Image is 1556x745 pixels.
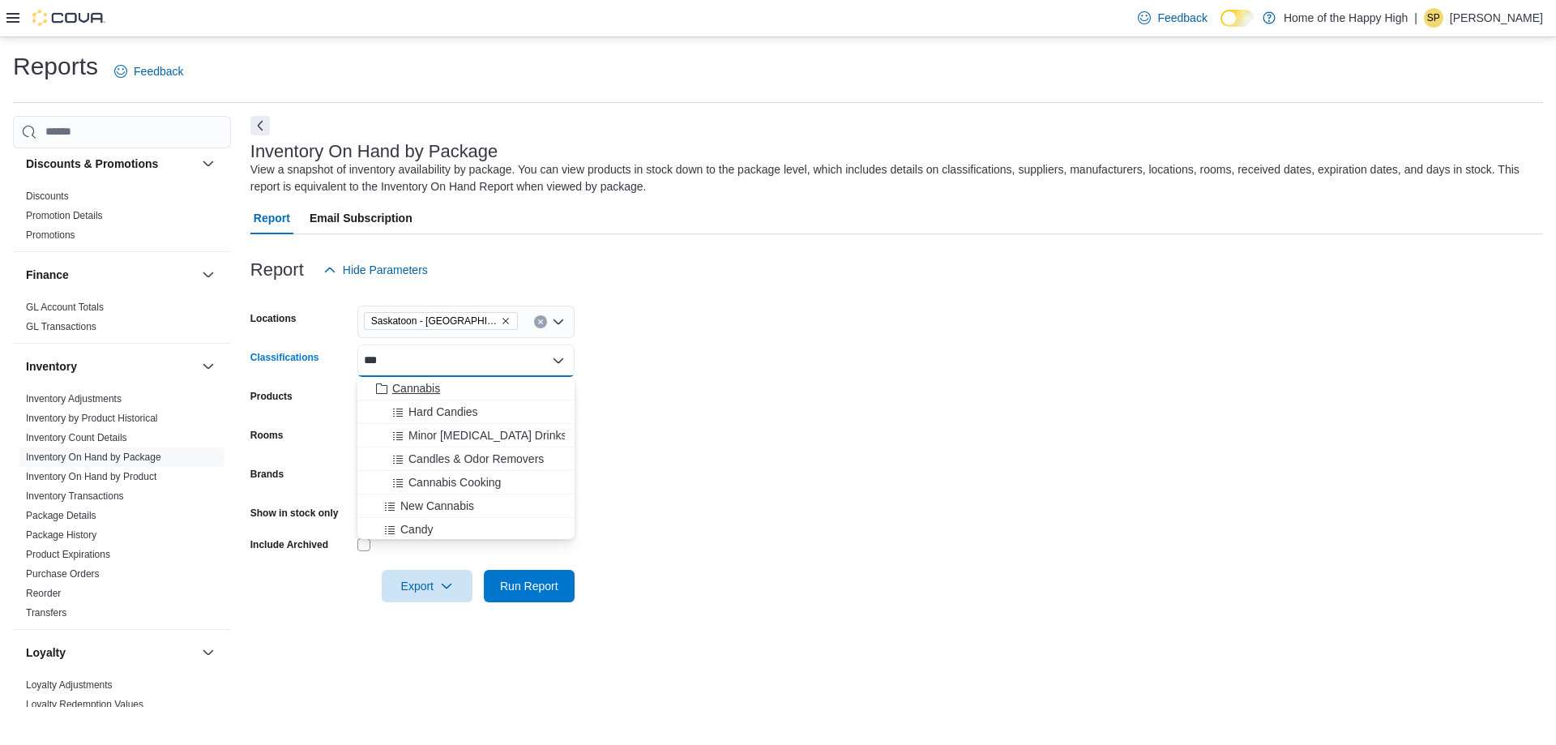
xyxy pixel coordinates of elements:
button: Loyalty [26,644,195,661]
button: Next [250,116,270,135]
button: Candy [357,518,575,542]
span: Dark Mode [1220,27,1221,28]
button: Minor [MEDICAL_DATA] Drinks [357,424,575,447]
button: Inventory [199,357,218,376]
span: Candles & Odor Removers [408,451,544,467]
span: Inventory On Hand by Package [26,451,161,464]
label: Rooms [250,429,284,442]
div: Loyalty [13,675,231,721]
button: New Cannabis [357,495,575,518]
span: Inventory On Hand by Product [26,470,156,483]
button: Hard Candies [357,400,575,424]
button: Remove Saskatoon - Blairmore Village - Fire & Flower from selection in this group [501,316,511,326]
button: Finance [26,267,195,283]
a: Inventory Count Details [26,432,127,443]
a: Transfers [26,607,66,619]
a: Inventory On Hand by Package [26,452,161,463]
span: Hard Candies [408,404,478,420]
span: Saskatoon - [GEOGRAPHIC_DATA] - Fire & Flower [371,313,498,329]
h1: Reports [13,50,98,83]
span: Export [391,570,463,602]
p: Home of the Happy High [1284,8,1408,28]
button: Close list of options [552,354,565,367]
label: Products [250,390,293,403]
button: Clear input [534,315,547,328]
span: New Cannabis [400,498,474,514]
a: Inventory On Hand by Product [26,471,156,482]
a: Product Expirations [26,549,110,560]
span: Feedback [134,63,183,79]
p: [PERSON_NAME] [1450,8,1543,28]
a: Package History [26,529,96,541]
h3: Report [250,260,304,280]
button: Export [382,570,472,602]
span: Cannabis [392,380,440,396]
a: Inventory by Product Historical [26,413,158,424]
span: SP [1427,8,1440,28]
h3: Inventory On Hand by Package [250,142,498,161]
label: Classifications [250,351,319,364]
span: Cannabis Cooking [408,474,501,490]
span: Product Expirations [26,548,110,561]
span: Minor [MEDICAL_DATA] Drinks [408,427,567,443]
span: GL Transactions [26,320,96,333]
button: Discounts & Promotions [26,156,195,172]
a: Loyalty Adjustments [26,679,113,691]
a: Package Details [26,510,96,521]
span: Inventory by Product Historical [26,412,158,425]
a: GL Transactions [26,321,96,332]
span: Saskatoon - Blairmore Village - Fire & Flower [364,312,518,330]
a: Purchase Orders [26,568,100,580]
a: Inventory Transactions [26,490,124,502]
button: Finance [199,265,218,285]
span: Loyalty Redemption Values [26,698,143,711]
a: Reorder [26,588,61,599]
span: Inventory Adjustments [26,392,122,405]
span: Inventory Transactions [26,490,124,503]
button: Hide Parameters [317,254,434,286]
div: Discounts & Promotions [13,186,231,251]
a: Promotion Details [26,210,103,221]
span: Purchase Orders [26,567,100,580]
button: Candles & Odor Removers [357,447,575,471]
h3: Loyalty [26,644,66,661]
span: Reorder [26,587,61,600]
a: GL Account Totals [26,302,104,313]
a: Promotions [26,229,75,241]
a: Discounts [26,191,69,202]
label: Locations [250,312,297,325]
button: Discounts & Promotions [199,154,218,173]
span: GL Account Totals [26,301,104,314]
span: Package Details [26,509,96,522]
span: Discounts [26,190,69,203]
label: Brands [250,468,284,481]
span: Inventory Count Details [26,431,127,444]
label: Show in stock only [250,507,339,520]
span: Promotion Details [26,209,103,222]
button: Inventory [26,358,195,375]
span: Loyalty Adjustments [26,679,113,691]
span: Email Subscription [310,202,413,234]
a: Loyalty Redemption Values [26,699,143,710]
button: Loyalty [199,643,218,662]
a: Inventory Adjustments [26,393,122,405]
button: Open list of options [552,315,565,328]
div: View a snapshot of inventory availability by package. You can view products in stock down to the ... [250,161,1535,195]
span: Package History [26,529,96,542]
button: Cannabis Cooking [357,471,575,495]
span: Candy [400,521,433,537]
h3: Inventory [26,358,77,375]
h3: Finance [26,267,69,283]
a: Feedback [108,55,190,88]
span: Report [254,202,290,234]
div: Inventory [13,389,231,629]
span: Transfers [26,606,66,619]
h3: Discounts & Promotions [26,156,158,172]
button: Run Report [484,570,575,602]
span: Run Report [500,578,558,594]
img: Cova [32,10,105,26]
label: Include Archived [250,538,328,551]
p: | [1414,8,1417,28]
span: Feedback [1157,10,1207,26]
button: Cannabis [357,377,575,400]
